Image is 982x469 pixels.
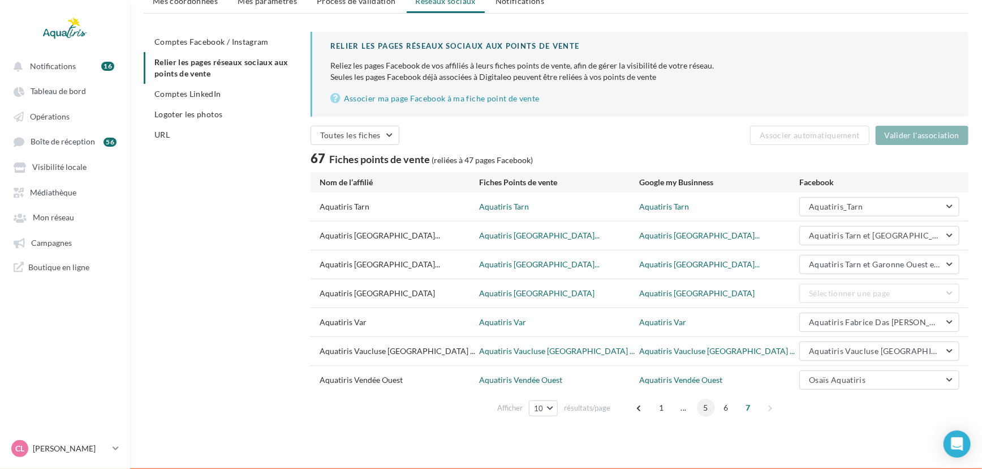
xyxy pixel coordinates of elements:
[7,207,123,227] a: Mon réseau
[750,126,869,145] button: Associer automatiquement
[480,202,529,211] a: Aquatiris Tarn
[7,182,123,202] a: Médiathèque
[7,232,123,253] a: Campagnes
[799,197,959,216] button: Aquatiris_Tarn
[320,317,480,328] div: Aquatiris Var
[639,177,799,188] div: Google my Businness
[320,130,381,140] span: Toutes les fiches
[480,259,600,269] a: Aquatiris [GEOGRAPHIC_DATA]...
[809,202,863,211] span: Aquatiris_Tarn
[7,257,123,277] a: Boutique en ligne
[320,288,480,299] div: Aquatiris [GEOGRAPHIC_DATA]
[7,131,123,152] a: Boîte de réception 56
[876,126,968,145] button: Valider l'association
[480,231,600,240] a: Aquatiris [GEOGRAPHIC_DATA]...
[639,231,760,240] a: Aquatiris [GEOGRAPHIC_DATA]...
[311,150,325,167] span: 67
[320,177,480,188] div: Nom de l’affilié
[432,155,533,165] span: (reliées à 47 pages Facebook)
[104,138,117,147] div: 56
[154,109,222,119] span: Logoter les photos
[799,226,959,245] button: Aquatiris Tarn et [GEOGRAPHIC_DATA]
[31,238,72,248] span: Campagnes
[329,153,430,165] span: Fiches points de vente
[799,342,959,361] button: Aquatiris Vaucluse [GEOGRAPHIC_DATA]
[799,284,959,303] button: Sélectionner une page
[320,346,475,357] span: Aquatiris Vaucluse [GEOGRAPHIC_DATA] ...
[799,255,959,274] button: Aquatiris Tarn et Garonne Ouest et [GEOGRAPHIC_DATA]
[639,346,795,356] a: Aquatiris Vaucluse [GEOGRAPHIC_DATA] ...
[809,231,957,240] span: Aquatiris Tarn et [GEOGRAPHIC_DATA]
[809,288,890,298] span: Sélectionner une page
[101,62,114,71] div: 16
[739,399,757,417] span: 7
[154,37,269,46] span: Comptes Facebook / Instagram
[639,375,722,385] a: Aquatiris Vendée Ouest
[330,60,950,83] p: Seules les pages Facebook déjà associées à Digitaleo peuvent être reliées à vos points de vente
[480,375,563,385] a: Aquatiris Vendée Ouest
[33,213,74,223] span: Mon réseau
[7,106,123,126] a: Opérations
[320,259,440,270] span: Aquatiris [GEOGRAPHIC_DATA]...
[31,137,95,147] span: Boîte de réception
[330,92,950,105] a: Associer ma page Facebook à ma fiche point de vente
[9,438,121,459] a: CL [PERSON_NAME]
[154,130,170,139] span: URL
[30,112,70,121] span: Opérations
[7,156,123,177] a: Visibilité locale
[529,400,558,416] button: 10
[320,374,480,386] div: Aquatiris Vendée Ouest
[30,187,76,197] span: Médiathèque
[717,399,735,417] span: 6
[809,346,965,356] span: Aquatiris Vaucluse [GEOGRAPHIC_DATA]
[154,89,221,99] span: Comptes LinkedIn
[480,346,635,356] a: Aquatiris Vaucluse [GEOGRAPHIC_DATA] ...
[330,41,950,52] div: Relier les pages réseaux sociaux aux points de vente
[809,317,976,327] span: Aquatiris Fabrice Das [PERSON_NAME]-VAR
[639,202,689,211] a: Aquatiris Tarn
[799,370,959,390] button: Osaïs Aquatiris
[15,443,24,454] span: CL
[653,399,671,417] span: 1
[799,313,959,332] button: Aquatiris Fabrice Das [PERSON_NAME]-VAR
[639,259,760,269] a: Aquatiris [GEOGRAPHIC_DATA]...
[480,177,640,188] div: Fiches Points de vente
[31,87,86,96] span: Tableau de bord
[809,375,865,385] span: Osaïs Aquatiris
[7,56,119,76] button: Notifications 16
[320,230,440,241] span: Aquatiris [GEOGRAPHIC_DATA]...
[480,288,595,298] a: Aquatiris [GEOGRAPHIC_DATA]
[697,399,715,417] span: 5
[497,403,523,413] span: Afficher
[311,126,399,145] button: Toutes les fiches
[564,403,611,413] span: résultats/page
[639,288,755,298] a: Aquatiris [GEOGRAPHIC_DATA]
[330,60,950,71] div: Reliez les pages Facebook de vos affiliés à leurs fiches points de vente, afin de gérer la visibi...
[675,399,693,417] span: ...
[33,443,108,454] p: [PERSON_NAME]
[799,177,959,188] div: Facebook
[480,317,527,327] a: Aquatiris Var
[32,163,87,172] span: Visibilité locale
[7,80,123,101] a: Tableau de bord
[320,201,480,212] div: Aquatiris Tarn
[639,317,686,327] a: Aquatiris Var
[28,262,89,272] span: Boutique en ligne
[30,61,76,71] span: Notifications
[944,430,971,458] div: Open Intercom Messenger
[534,404,544,413] span: 10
